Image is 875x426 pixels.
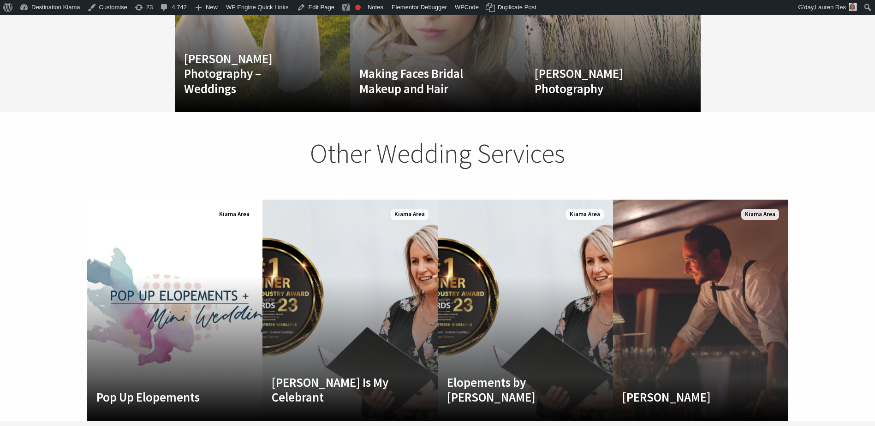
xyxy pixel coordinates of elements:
span: Kiama Area [215,209,253,220]
a: Another Image Used [PERSON_NAME] Is My Celebrant Kiama Area [262,200,438,421]
h4: Making Faces Bridal Makeup and Hair [359,66,490,96]
span: Kiama Area [741,209,779,220]
a: Another Image Used Elopements by [PERSON_NAME] Kiama Area [438,200,613,421]
a: Another Image Used [PERSON_NAME] Kiama Area [613,200,788,421]
h2: Other Wedding Services [257,137,619,170]
h4: [PERSON_NAME] [622,390,753,404]
img: Res-lauren-square-150x150.jpg [849,3,857,11]
h4: [PERSON_NAME] Photography [535,66,665,96]
div: Focus keyphrase not set [355,5,361,10]
span: Kiama Area [391,209,429,220]
h4: Pop Up Elopements [96,390,227,404]
h4: [PERSON_NAME] Photography – Weddings [184,51,315,96]
h4: [PERSON_NAME] Is My Celebrant [272,375,402,405]
span: Kiama Area [566,209,604,220]
h4: Elopements by [PERSON_NAME] [447,375,577,405]
a: Another Image Used Pop Up Elopements Kiama Area [87,200,262,421]
span: Lauren Res [815,4,846,11]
